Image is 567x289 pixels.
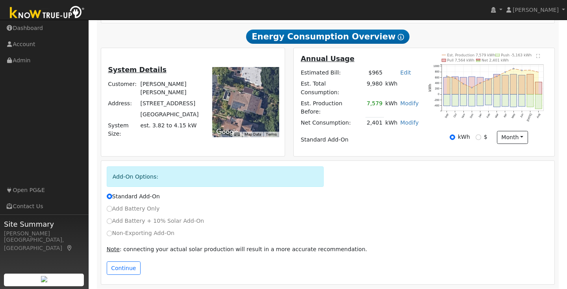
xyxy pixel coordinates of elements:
td: 9,980 [365,78,384,98]
u: Annual Usage [301,55,354,63]
label: Standard Add-On [107,192,160,201]
circle: onclick="" [446,76,447,77]
button: Continue [107,261,141,275]
td: $965 [365,67,384,78]
img: retrieve [41,276,47,282]
td: Est. Production Before: [299,98,365,117]
rect: onclick="" [460,94,467,106]
u: System Details [108,66,167,74]
rect: onclick="" [443,77,450,94]
td: Customer: [107,78,139,98]
text: Push -5,163 kWh [501,52,532,57]
rect: onclick="" [469,76,475,94]
rect: onclick="" [519,75,525,94]
td: Address: [107,98,139,109]
text: -400 [434,104,439,107]
rect: onclick="" [519,94,525,106]
text: Nov [461,113,466,118]
text: Apr [503,113,508,118]
label: kWh [458,133,470,141]
a: Map [66,245,73,251]
rect: onclick="" [485,78,492,94]
img: Google [214,127,240,137]
text: 0 [438,93,439,95]
td: Net Consumption: [299,117,365,129]
div: Add-On Options: [107,166,324,186]
td: 7,579 [365,98,384,117]
text:  [536,54,540,58]
text: Oct [453,113,457,118]
circle: onclick="" [463,83,464,84]
text: Sep [444,113,449,119]
td: System Size: [107,120,139,140]
span: Site Summary [4,219,84,229]
td: 2,401 [365,117,384,129]
input: Add Battery Only [107,206,112,211]
circle: onclick="" [497,76,498,77]
span: : connecting your actual solar production will result in a more accurate recommendation. [107,246,367,252]
text: Mar [495,113,499,118]
div: [PERSON_NAME] [4,229,84,238]
input: Non-Exporting Add-On [107,231,112,236]
rect: onclick="" [452,76,458,94]
rect: onclick="" [527,74,534,94]
td: System Size [139,120,204,140]
rect: onclick="" [535,94,542,109]
td: kWh [384,78,420,98]
td: Est. Total Consumption: [299,78,365,98]
span: [PERSON_NAME] [513,7,559,13]
input: Add Battery + 10% Solar Add-On [107,218,112,224]
rect: onclick="" [510,94,517,107]
text: Pull 7,564 kWh [447,58,474,62]
text: -200 [434,98,439,101]
label: Add Battery + 10% Solar Add-On [107,217,204,225]
rect: onclick="" [477,77,484,94]
a: Open this area in Google Maps (opens a new window) [214,127,240,137]
rect: onclick="" [535,82,542,94]
div: [GEOGRAPHIC_DATA], [GEOGRAPHIC_DATA] [4,236,84,252]
text: Dec [469,113,474,118]
i: Show Help [398,34,404,40]
button: Map Data [245,132,261,137]
circle: onclick="" [521,70,523,71]
rect: onclick="" [469,94,475,106]
u: Note [107,246,120,252]
circle: onclick="" [488,79,489,80]
text: Est. Production 7,579 kWh [447,52,496,57]
button: Keyboard shortcuts [234,132,240,137]
span: Energy Consumption Overview [246,30,409,44]
td: [STREET_ADDRESS] [139,98,204,109]
text: 1000 [434,65,439,67]
input: kWh [450,134,455,140]
text: Aug [536,113,541,119]
text: 200 [435,87,439,90]
input: $ [476,134,481,140]
rect: onclick="" [477,94,484,106]
input: Standard Add-On [107,194,112,199]
text: 600 [435,76,439,78]
rect: onclick="" [502,75,509,94]
circle: onclick="" [513,68,514,69]
text: Feb [486,113,490,118]
a: Modify [400,119,419,126]
rect: onclick="" [452,94,458,106]
label: Non-Exporting Add-On [107,229,174,237]
text: May [511,113,516,119]
span: est. 3.82 to 4.15 kW [141,122,197,129]
rect: onclick="" [527,94,534,107]
rect: onclick="" [443,94,450,106]
circle: onclick="" [505,71,506,73]
circle: onclick="" [480,82,481,84]
td: [GEOGRAPHIC_DATA] [139,109,204,120]
a: Modify [400,100,419,106]
td: Estimated Bill: [299,67,365,78]
a: Terms (opens in new tab) [266,132,277,136]
td: [PERSON_NAME] [PERSON_NAME] [139,78,204,98]
text: Jun [520,113,524,118]
text: Net 2,401 kWh [482,58,509,62]
rect: onclick="" [502,94,509,106]
circle: onclick="" [538,71,539,73]
td: Standard Add-On [299,134,420,145]
circle: onclick="" [471,87,472,88]
rect: onclick="" [460,77,467,94]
